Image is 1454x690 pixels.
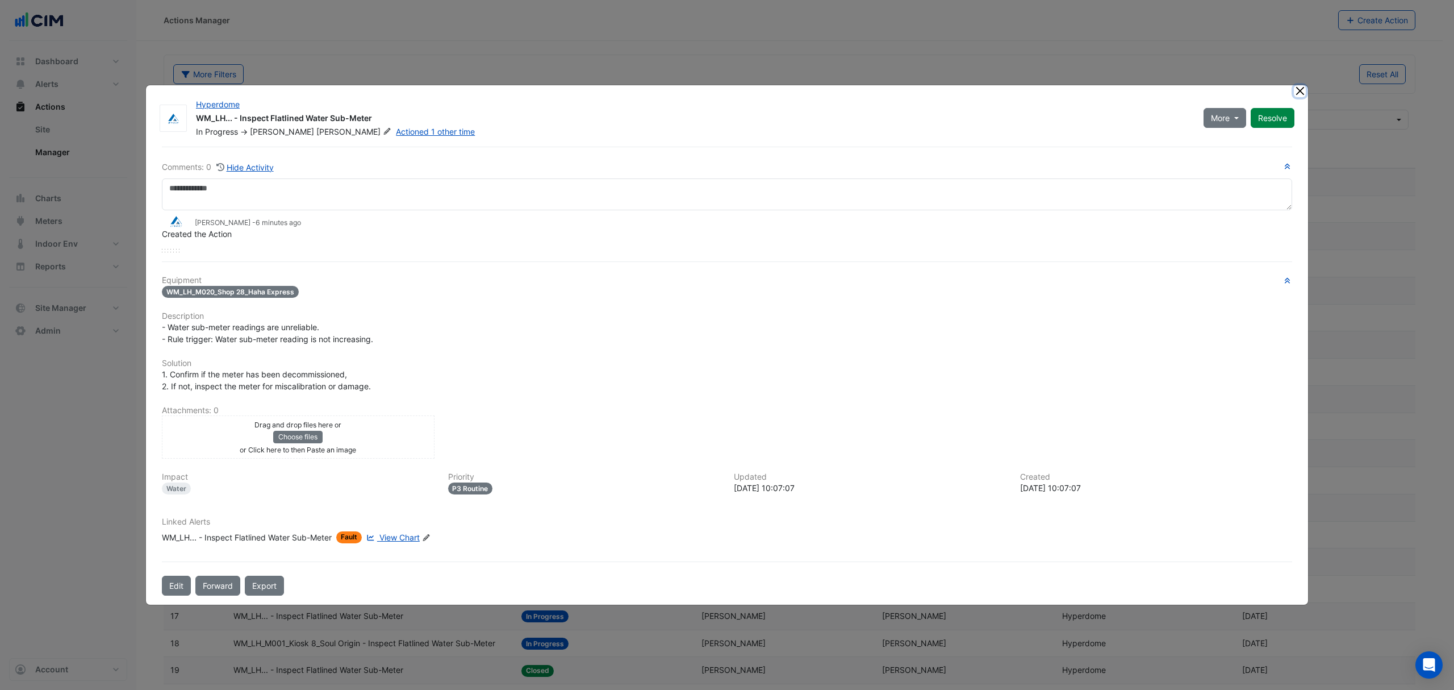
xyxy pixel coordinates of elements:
h6: Linked Alerts [162,517,1292,527]
span: -> [240,127,248,136]
span: Fault [336,531,362,543]
a: Export [245,576,284,596]
button: Resolve [1251,108,1294,128]
span: [PERSON_NAME] [250,127,314,136]
small: [PERSON_NAME] - [195,218,301,228]
div: [DATE] 10:07:07 [1020,482,1293,494]
div: WM_LH... - Inspect Flatlined Water Sub-Meter [196,113,1190,126]
span: 2025-08-14 10:07:07 [256,218,301,227]
button: Choose files [273,431,323,443]
a: Hyperdome [196,99,240,109]
button: Edit [162,576,191,596]
span: WM_LH_M020_Shop 28_Haha Express [162,286,299,298]
span: 1. Confirm if the meter has been decommissioned, 2. If not, inspect the meter for miscalibration ... [162,369,371,391]
button: Close [1294,85,1306,97]
fa-icon: Edit Linked Alerts [422,534,431,542]
div: Comments: 0 [162,161,274,174]
small: Drag and drop files here or [254,421,341,429]
div: [DATE] 10:07:07 [734,482,1006,494]
h6: Attachments: 0 [162,406,1292,415]
h6: Impact [162,472,434,482]
a: Actioned 1 other time [396,127,475,136]
h6: Description [162,311,1292,321]
div: Open Intercom Messenger [1415,651,1443,679]
h6: Priority [448,472,721,482]
span: Created the Action [162,229,232,239]
div: Water [162,483,191,494]
h6: Equipment [162,276,1292,285]
h6: Updated [734,472,1006,482]
button: Hide Activity [216,161,274,174]
span: More [1211,112,1230,124]
small: or Click here to then Paste an image [240,446,356,454]
button: More [1204,108,1246,128]
a: View Chart [364,531,420,543]
h6: Solution [162,359,1292,368]
img: Airmaster Australia [162,215,190,228]
button: Forward [195,576,240,596]
span: - Water sub-meter readings are unreliable. - Rule trigger: Water sub-meter reading is not increas... [162,322,373,344]
span: View Chart [379,533,420,542]
div: P3 Routine [448,483,493,494]
img: Airmaster Australia [160,113,186,124]
span: [PERSON_NAME] [316,126,394,138]
div: WM_LH... - Inspect Flatlined Water Sub-Meter [162,531,332,543]
h6: Created [1020,472,1293,482]
span: In Progress [196,127,238,136]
